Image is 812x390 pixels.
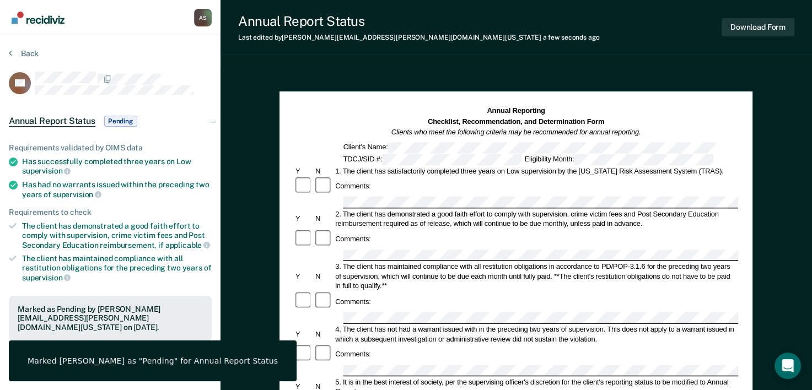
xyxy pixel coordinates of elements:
div: Eligibility Month: [523,154,715,165]
span: supervision [22,273,71,282]
div: Y [294,214,314,224]
div: The client has maintained compliance with all restitution obligations for the preceding two years of [22,254,212,282]
button: Back [9,48,39,58]
span: supervision [22,166,71,175]
div: N [314,329,334,339]
div: Comments: [334,234,373,243]
div: Comments: [334,181,373,191]
span: supervision [53,190,101,199]
span: Annual Report Status [9,116,95,127]
div: Y [294,166,314,175]
div: Requirements validated by OIMS data [9,143,212,153]
div: A S [194,9,212,26]
div: Marked [PERSON_NAME] as "Pending" for Annual Report Status [28,356,278,366]
button: Download Form [722,18,794,36]
div: Requirements to check [9,208,212,217]
div: 2. The client has demonstrated a good faith effort to comply with supervision, crime victim fees ... [334,209,739,229]
div: Last edited by [PERSON_NAME][EMAIL_ADDRESS][PERSON_NAME][DOMAIN_NAME][US_STATE] [238,34,600,41]
div: N [314,214,334,224]
div: 4. The client has not had a warrant issued with in the preceding two years of supervision. This d... [334,324,739,344]
div: Open Intercom Messenger [775,353,801,379]
div: TDCJ/SID #: [342,154,523,165]
div: Has successfully completed three years on Low [22,157,212,176]
span: applicable [165,241,210,250]
button: Profile dropdown button [194,9,212,26]
img: Recidiviz [12,12,64,24]
div: 3. The client has maintained compliance with all restitution obligations in accordance to PD/POP-... [334,262,739,291]
span: a few seconds ago [543,34,600,41]
div: Marked as Pending by [PERSON_NAME][EMAIL_ADDRESS][PERSON_NAME][DOMAIN_NAME][US_STATE] on [DATE]. [18,305,203,332]
em: Clients who meet the following criteria may be recommended for annual reporting. [391,128,641,136]
strong: Checklist, Recommendation, and Determination Form [428,117,604,125]
strong: Annual Reporting [487,107,545,115]
div: Comments: [334,296,373,306]
div: The client has demonstrated a good faith effort to comply with supervision, crime victim fees and... [22,221,212,250]
div: Annual Report Status [238,13,600,29]
div: Y [294,272,314,281]
div: Comments: [334,349,373,359]
div: Y [294,329,314,339]
div: N [314,166,334,175]
div: Client's Name: [342,142,718,153]
div: Has had no warrants issued within the preceding two years of [22,180,212,199]
span: Pending [104,116,137,127]
div: 1. The client has satisfactorily completed three years on Low supervision by the [US_STATE] Risk ... [334,166,739,175]
div: N [314,272,334,281]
